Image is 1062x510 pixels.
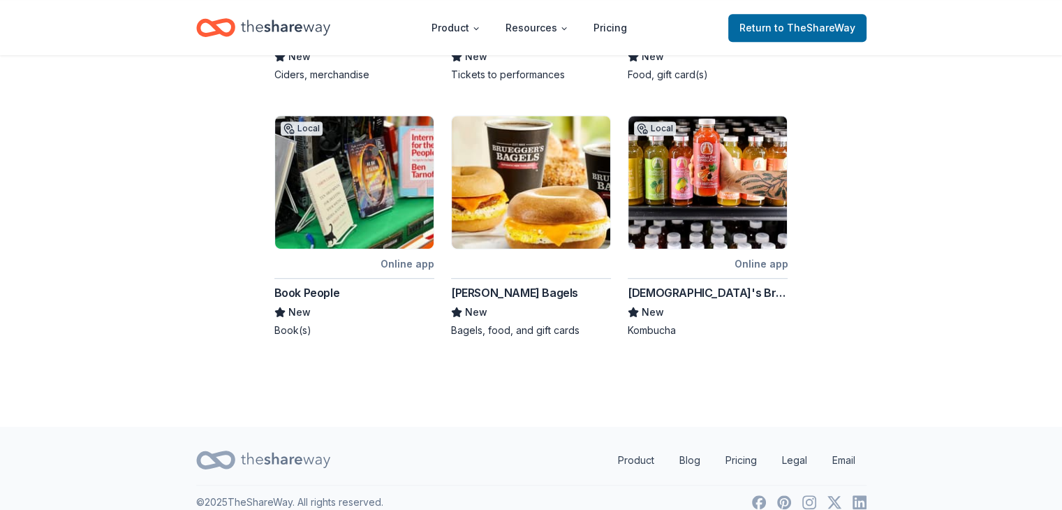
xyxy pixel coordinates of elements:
[275,116,434,249] img: Image for Book People
[668,446,711,474] a: Blog
[274,68,434,82] div: Ciders, merchandise
[734,255,788,272] div: Online app
[607,446,866,474] nav: quick links
[452,116,610,249] img: Image for Bruegger's Bagels
[771,446,818,474] a: Legal
[774,22,855,34] span: to TheShareWay
[607,446,665,474] a: Product
[728,14,866,42] a: Returnto TheShareWay
[821,446,866,474] a: Email
[196,11,330,44] a: Home
[381,255,434,272] div: Online app
[274,115,434,337] a: Image for Book PeopleLocalOnline appBook PeopleNewBook(s)
[274,323,434,337] div: Book(s)
[451,284,578,301] div: [PERSON_NAME] Bagels
[642,304,664,321] span: New
[451,68,611,82] div: Tickets to performances
[582,14,638,42] a: Pricing
[274,284,340,301] div: Book People
[642,48,664,65] span: New
[634,122,676,136] div: Local
[494,14,580,42] button: Resources
[628,68,788,82] div: Food, gift card(s)
[465,304,487,321] span: New
[281,122,323,136] div: Local
[628,115,788,337] a: Image for Buddha's Brew KombuchaLocalOnline app[DEMOGRAPHIC_DATA]'s Brew KombuchaNewKombucha
[420,11,638,44] nav: Main
[739,20,855,36] span: Return
[288,304,311,321] span: New
[628,116,787,249] img: Image for Buddha's Brew Kombucha
[451,323,611,337] div: Bagels, food, and gift cards
[465,48,487,65] span: New
[628,323,788,337] div: Kombucha
[420,14,492,42] button: Product
[628,284,788,301] div: [DEMOGRAPHIC_DATA]'s Brew Kombucha
[714,446,768,474] a: Pricing
[451,115,611,337] a: Image for Bruegger's Bagels[PERSON_NAME] BagelsNewBagels, food, and gift cards
[288,48,311,65] span: New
